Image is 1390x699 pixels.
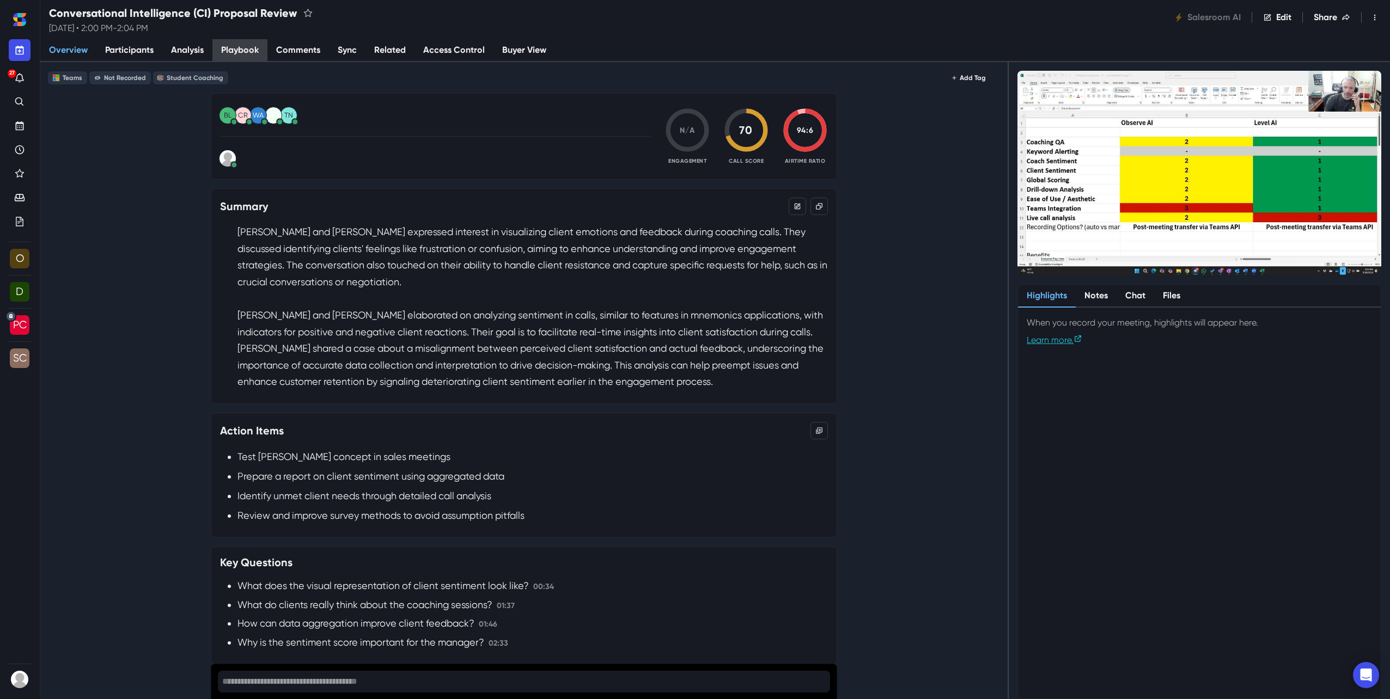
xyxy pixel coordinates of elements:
button: Copy Summary [810,198,828,215]
div: Organization [10,249,29,268]
div: Professional Coaching [13,320,27,330]
button: Edit [789,198,806,215]
a: Upcoming [9,115,31,137]
a: Related [365,39,414,62]
button: Edit [810,422,828,439]
h3: Key Questions [220,556,292,569]
button: Files [1154,285,1189,308]
div: Organization [16,253,24,263]
span: 01:37 [497,601,515,610]
button: Add Tag [948,71,990,84]
img: Meeting Cover Image [1017,71,1381,275]
span: Buyer View [502,44,546,57]
button: favorite this meeting [301,7,314,20]
a: Comments [267,39,329,62]
button: Notes [1076,285,1117,308]
img: Jason Heath [220,150,236,167]
p: [PERSON_NAME] and [PERSON_NAME] expressed interest in visualizing client emotions and feedback du... [237,224,828,390]
span: Prepare a report on client sentiment using aggregated data [237,468,504,485]
button: User menu [9,669,31,690]
span: Playbook [221,44,259,57]
span: 01:46 [479,620,497,629]
button: Share [1305,7,1359,28]
div: Tim Nowak [284,112,293,119]
span: 02:33 [489,639,508,648]
button: Notifications [9,68,31,89]
button: Edit [1254,7,1300,28]
div: Not Recorded [104,74,146,82]
a: Home [9,9,31,30]
span: Participants [105,44,154,57]
span: 00:34 [533,582,554,591]
h3: Summary [220,200,268,213]
a: Access Control [414,39,493,62]
div: Teams [63,74,82,82]
p: [DATE] • 2:00 PM - 2:04 PM [49,22,314,35]
div: Whitney Armstrong [253,112,264,119]
p: Airtime Ratio [785,157,826,165]
div: Student Coaching [157,75,164,81]
button: Highlights [1018,285,1076,308]
span: Identify unmet client needs through detailed call analysis [237,488,491,505]
div: Chad Rothermich [238,112,248,119]
a: Waiting Room [9,187,31,209]
div: 94:6 [782,125,828,136]
div: Professional Coaching [10,315,29,335]
span: N/A [680,126,694,135]
span: Test [PERSON_NAME] concept in sales meetings [237,449,450,465]
span: Overview [49,44,88,57]
a: Your Plans [9,211,31,233]
p: When you record your meeting, highlights will appear here. [1027,316,1372,329]
span: Why is the sentiment score important for the manager? [237,636,484,648]
span: What do clients really think about the coaching sessions? [237,599,492,610]
button: Salesroom AI [1166,7,1249,28]
h2: Conversational Intelligence (CI) Proposal Review [49,7,297,20]
div: Becky Lamb [224,112,231,119]
a: Learn more. [1027,335,1082,345]
button: Chat [1117,285,1154,308]
span: Review and improve survey methods to avoid assumption pitfalls [237,507,525,524]
div: Open Intercom Messenger [1353,662,1379,688]
h3: Action Items [220,424,284,437]
a: Search [9,91,31,113]
span: How can data aggregation improve client feedback? [237,617,474,629]
span: Analysis [171,44,204,57]
div: Development [10,282,29,302]
a: Favorites [9,163,31,185]
div: Adam Outland [269,112,278,119]
p: Engagement [668,157,706,165]
div: 70 [723,122,769,138]
p: Call Score [729,157,764,165]
button: New meeting [9,39,31,61]
span: What does the visual representation of client sentiment look like? [237,580,529,591]
a: Recent [9,139,31,161]
div: Student Coaching [13,353,27,363]
div: Student Coaching [10,348,29,368]
div: Student Coaching [167,74,223,82]
button: Toggle Menu [1364,7,1386,28]
p: 27 [9,71,15,76]
div: Development [16,286,23,297]
a: Sync [329,39,365,62]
